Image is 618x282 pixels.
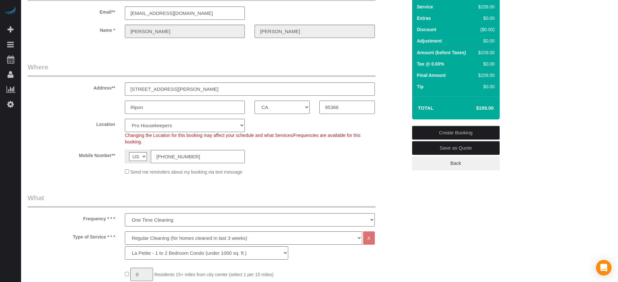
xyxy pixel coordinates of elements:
[457,105,493,111] h4: $159.00
[476,4,494,10] div: $159.00
[417,61,444,67] label: Tax @ 0.00%
[125,25,245,38] input: First Name**
[476,83,494,90] div: $0.00
[23,150,120,159] label: Mobile Number**
[476,72,494,79] div: $159.00
[28,62,375,77] legend: Where
[23,231,120,240] label: Type of Service * * *
[476,61,494,67] div: $0.00
[417,38,442,44] label: Adjustment
[417,4,433,10] label: Service
[596,260,612,276] div: Open Intercom Messenger
[476,49,494,56] div: $159.00
[23,25,120,33] label: Name *
[130,169,243,175] span: Send me reminders about my booking via text message
[255,25,374,38] input: Last Name**
[418,105,434,111] strong: Total
[412,141,500,155] a: Save as Quote
[23,213,120,222] label: Frequency * * *
[412,156,500,170] a: Back
[417,72,446,79] label: Final Amount
[412,126,500,140] a: Create Booking
[476,15,494,21] div: $0.00
[125,133,361,144] span: Changing the Location for this booking may affect your schedule and what Services/Frequencies are...
[319,101,374,114] input: Zip Code**
[417,83,424,90] label: Tip
[417,26,436,33] label: Discount
[417,15,431,21] label: Extras
[417,49,466,56] label: Amount (before Taxes)
[476,38,494,44] div: $0.00
[4,6,17,16] img: Automaid Logo
[476,26,494,33] div: ($0.00)
[151,150,245,163] input: Mobile Number**
[23,119,120,128] label: Location
[28,193,375,208] legend: What
[154,272,274,277] span: Residents 15+ miles from city center (select 1 per 15 miles)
